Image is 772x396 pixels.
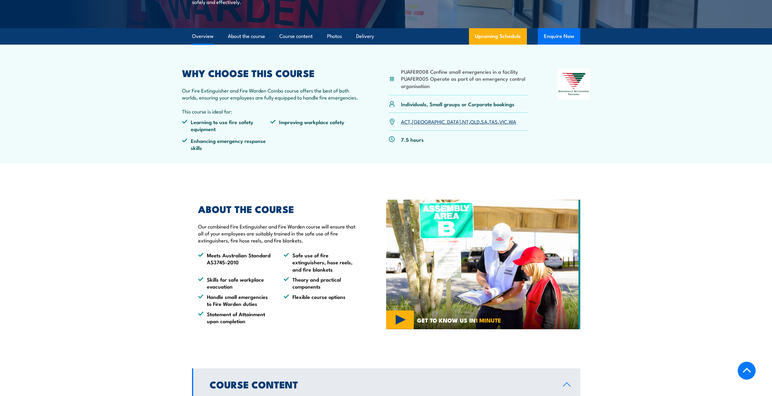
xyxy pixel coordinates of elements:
[182,108,359,115] p: This course is ideal for:
[558,69,590,100] img: Nationally Recognised Training logo.
[489,118,498,125] a: TAS
[401,136,424,143] p: 7.5 hours
[470,118,480,125] a: QLD
[481,118,487,125] a: SA
[284,293,358,307] li: Flexible course options
[270,118,359,133] li: Improving workplace safety
[284,276,358,290] li: Theory and practical components
[401,118,410,125] a: ACT
[210,380,553,388] h2: Course Content
[401,118,516,125] p: , , , , , , ,
[182,118,271,133] li: Learning to use fire safety equipment
[401,68,528,75] li: PUAFER008 Confine small emergencies in a facility
[499,118,507,125] a: VIC
[417,317,501,323] span: GET TO KNOW US IN
[182,137,271,151] li: Enhancing emergency response skills
[469,28,527,45] a: Upcoming Schedule
[412,118,461,125] a: [GEOGRAPHIC_DATA]
[182,87,359,101] p: Our Fire Extinguisher and Fire Warden Combo course offers the best of both worlds, ensuring your ...
[401,100,514,107] p: Individuals, Small groups or Corporate bookings
[509,118,516,125] a: WA
[198,205,358,213] h2: ABOUT THE COURSE
[228,28,265,44] a: About the course
[476,316,501,324] strong: 1 MINUTE
[198,252,273,273] li: Meets Australian Standard AS3745-2010
[462,118,469,125] a: NT
[284,252,358,273] li: Safe use of fire extinguishers, hose reels, and fire blankets
[198,223,358,244] p: Our combined Fire Extinguisher and Fire Warden course will ensure that all of your employees are ...
[386,200,580,329] img: Fire Warden and Chief Fire Warden Training
[356,28,374,44] a: Delivery
[198,293,273,307] li: Handle small emergencies to Fire Warden duties
[279,28,313,44] a: Course content
[198,310,273,325] li: Statement of Attainment upon completion
[182,69,359,77] h2: WHY CHOOSE THIS COURSE
[401,75,528,89] li: PUAFER005 Operate as part of an emergency control organisation
[538,28,580,45] button: Enquire Now
[198,276,273,290] li: Skills for safe workplace evacuation
[192,28,214,44] a: Overview
[327,28,342,44] a: Photos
